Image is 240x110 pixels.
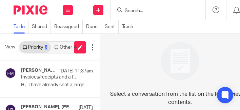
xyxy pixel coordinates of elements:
h4: [PERSON_NAME] [21,68,56,73]
a: Priority6 [19,42,51,53]
img: svg%3E [5,68,16,79]
img: Pixie [14,5,47,15]
a: Trash [122,20,137,34]
p: [DATE] 11:37am [59,68,93,74]
a: Shared [32,20,51,34]
div: 4 [74,45,77,50]
p: Hi, I have already sent a large... [21,82,93,88]
img: image [157,38,204,85]
a: Reassigned [54,20,83,34]
input: Search [124,8,185,14]
a: Other4 [51,42,80,53]
a: To do [14,20,28,34]
a: Done [86,20,101,34]
a: Sent [105,20,119,34]
div: 6 [45,45,47,50]
p: Invoices/receipts and a few other things [21,74,79,80]
span: View [5,44,15,51]
h4: [PERSON_NAME], [PERSON_NAME] [21,104,75,110]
